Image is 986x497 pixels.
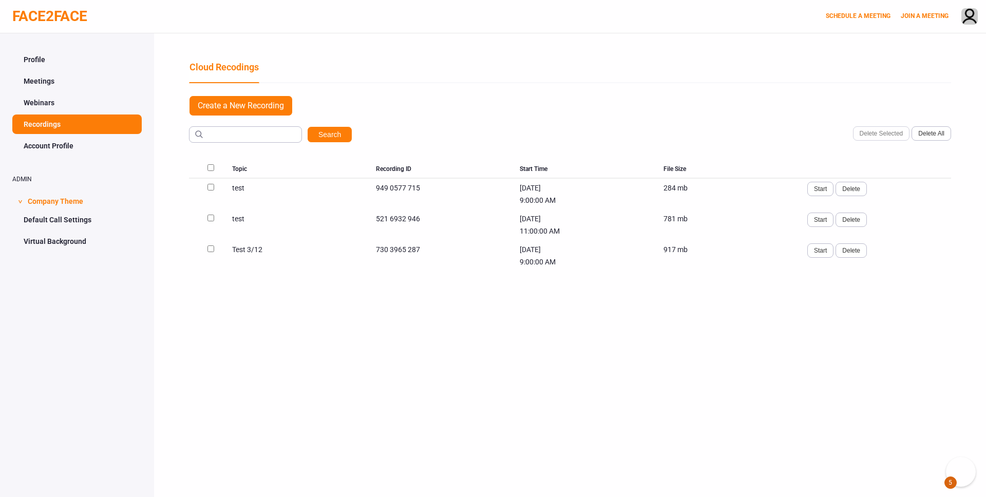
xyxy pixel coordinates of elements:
[12,232,142,251] a: Virtual Background
[807,182,833,196] button: Start
[12,93,142,112] a: Webinars
[232,160,376,179] div: Topic
[376,240,520,271] div: 730 3965 287
[663,240,807,271] div: 917 mb
[12,176,142,183] h2: ADMIN
[12,114,142,134] a: Recordings
[12,210,142,230] a: Default Call Settings
[836,213,867,227] button: Delete
[12,50,142,69] a: Profile
[520,179,663,209] div: [DATE] 9:00:00 AM
[376,209,520,240] div: 521 6932 946
[189,95,293,116] a: Create a New Recording
[520,209,663,240] div: [DATE] 11:00:00 AM
[195,130,203,138] img: haGk5Ch+A0+liuDR3YSCAAAAAElFTkSuQmCC
[663,160,807,179] div: File Size
[12,71,142,91] a: Meetings
[520,240,663,271] div: [DATE] 9:00:00 AM
[232,240,376,271] div: Test 3/12
[232,179,376,209] div: test
[232,209,376,240] div: test
[962,9,977,26] img: avatar.710606db.png
[189,60,259,83] a: Cloud Recodings
[376,179,520,209] div: 949 0577 715
[826,12,890,20] a: SCHEDULE A MEETING
[663,209,807,240] div: 781 mb
[912,126,951,141] button: Delete All
[376,160,520,179] div: Recording ID
[663,179,807,209] div: 284 mb
[12,8,87,25] a: FACE2FACE
[944,476,957,489] span: 5
[901,12,949,20] a: JOIN A MEETING
[836,243,867,258] button: Delete
[28,190,83,210] span: Company Theme
[836,182,867,196] button: Delete
[807,243,833,258] button: Start
[307,126,352,143] button: Search
[12,136,142,156] a: Account Profile
[15,200,25,203] span: >
[807,213,833,227] button: Start
[946,457,976,487] button: Knowledge Center Bot, also known as KC Bot is an onboarding assistant that allows you to see the ...
[520,160,663,179] div: Start Time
